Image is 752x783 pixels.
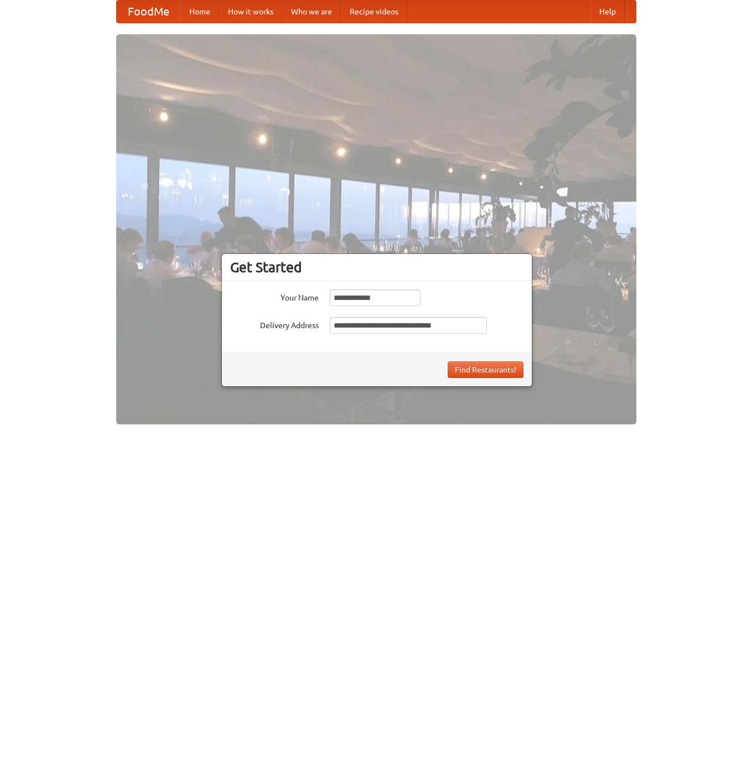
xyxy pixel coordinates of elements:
a: Recipe videos [341,1,407,23]
a: How it works [219,1,282,23]
label: Your Name [230,289,319,303]
label: Delivery Address [230,317,319,331]
a: Who we are [282,1,341,23]
a: Home [180,1,219,23]
a: FoodMe [117,1,180,23]
h3: Get Started [230,259,523,276]
a: Help [590,1,625,23]
button: Find Restaurants! [448,361,523,378]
